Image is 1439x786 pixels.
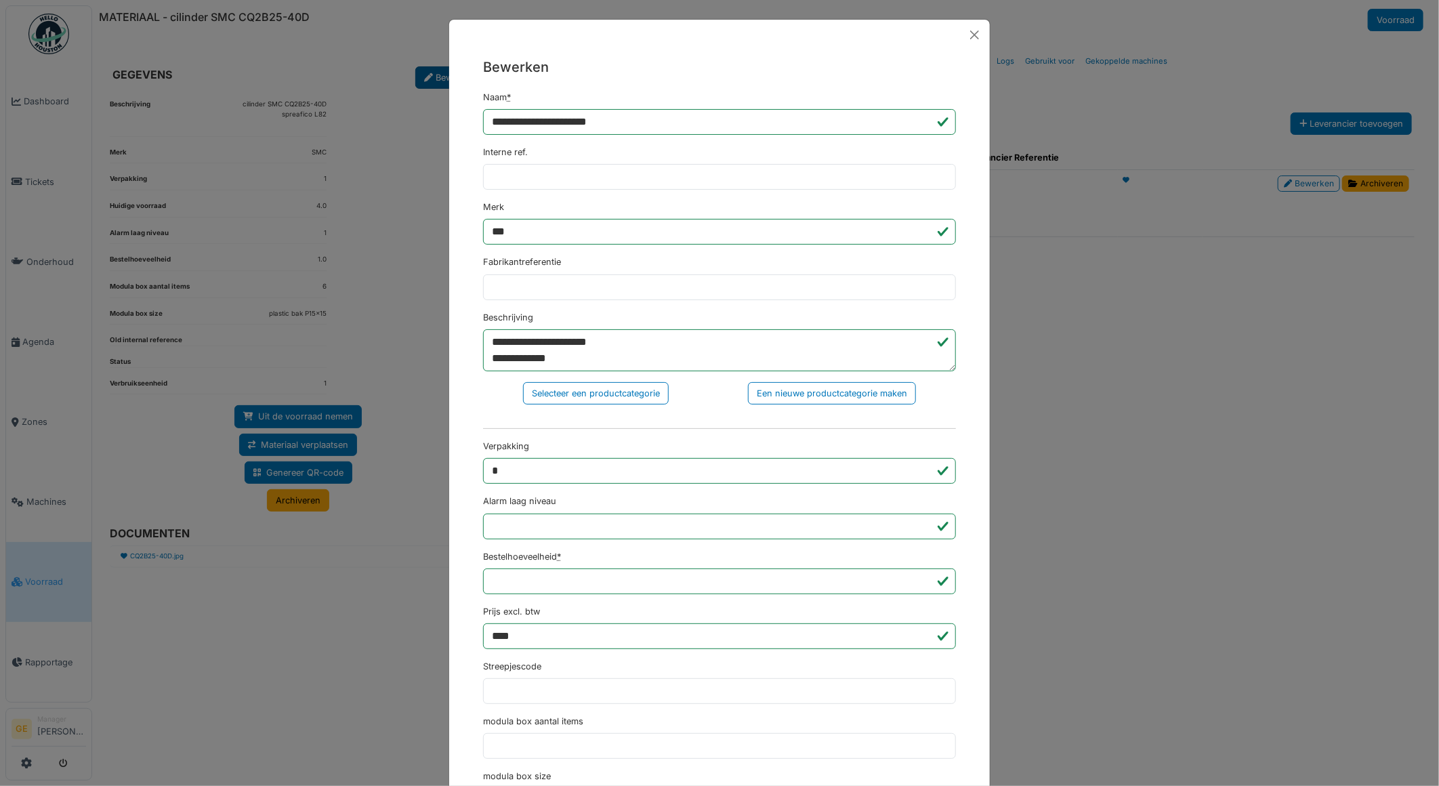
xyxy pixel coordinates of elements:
div: Selecteer een productcategorie [523,382,669,405]
button: Close [965,25,984,45]
abbr: Verplicht [507,92,511,102]
label: modula box size [483,770,551,783]
label: Prijs excl. btw [483,605,540,618]
label: Merk [483,201,504,213]
label: Alarm laag niveau [483,495,556,508]
label: Fabrikantreferentie [483,255,561,268]
label: Interne ref. [483,146,528,159]
label: Streepjescode [483,660,541,673]
label: modula box aantal items [483,715,583,728]
div: Een nieuwe productcategorie maken [748,382,916,405]
label: Naam [483,91,511,104]
label: Verpakking [483,440,529,453]
label: Beschrijving [483,311,533,324]
abbr: Verplicht [557,552,561,562]
h5: Bewerken [483,57,956,77]
label: Bestelhoeveelheid [483,550,561,563]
